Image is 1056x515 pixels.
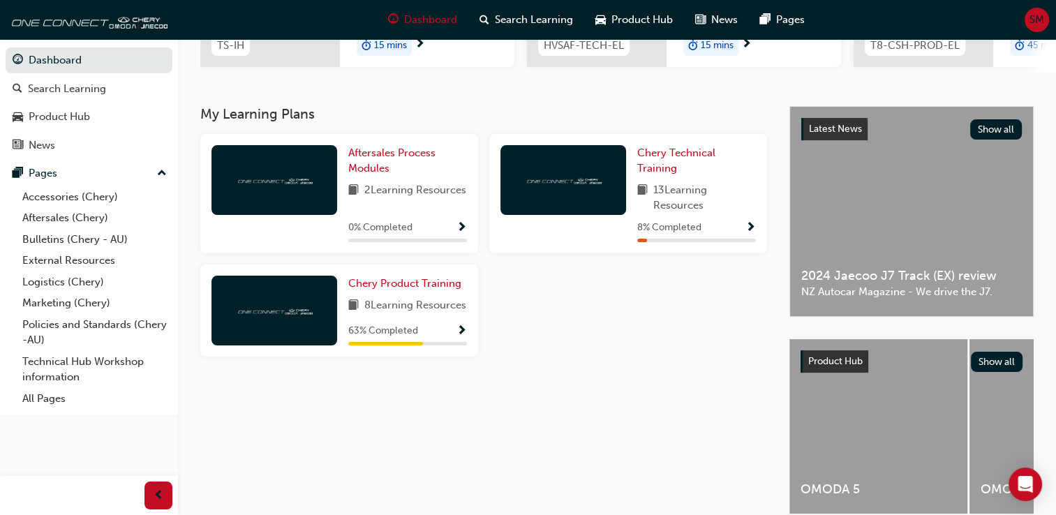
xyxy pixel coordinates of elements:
button: Show Progress [745,219,756,237]
span: search-icon [13,83,22,96]
a: guage-iconDashboard [377,6,468,34]
button: Pages [6,161,172,186]
a: Chery Product Training [348,276,467,292]
span: book-icon [348,182,359,200]
a: Product HubShow all [801,350,1022,373]
span: duration-icon [362,37,371,55]
img: oneconnect [236,304,313,317]
span: 8 Learning Resources [364,297,466,315]
span: Pages [776,12,805,28]
a: Marketing (Chery) [17,292,172,314]
span: car-icon [13,111,23,124]
button: SM [1025,8,1049,32]
button: Show all [970,119,1022,140]
span: 13 Learning Resources [653,182,756,214]
span: Show Progress [456,222,467,234]
span: News [711,12,738,28]
span: 15 mins [374,38,407,54]
div: Search Learning [28,81,106,97]
div: Open Intercom Messenger [1009,468,1042,501]
a: Dashboard [6,47,172,73]
img: oneconnect [525,173,602,186]
a: OMODA 5 [789,339,967,514]
span: guage-icon [13,54,23,67]
span: search-icon [479,11,489,29]
span: next-icon [741,38,752,51]
span: NZ Autocar Magazine - We drive the J7. [801,284,1022,300]
span: SM [1029,12,1044,28]
a: Latest NewsShow all [801,118,1022,140]
span: Latest News [809,123,862,135]
span: guage-icon [388,11,399,29]
img: oneconnect [7,6,168,33]
span: Search Learning [495,12,573,28]
a: Technical Hub Workshop information [17,351,172,388]
a: All Pages [17,388,172,410]
img: oneconnect [236,173,313,186]
span: news-icon [13,140,23,152]
span: car-icon [595,11,606,29]
h3: My Learning Plans [200,106,767,122]
button: DashboardSearch LearningProduct HubNews [6,45,172,161]
span: duration-icon [1015,37,1025,55]
a: Product Hub [6,104,172,130]
a: Aftersales (Chery) [17,207,172,229]
span: 2 Learning Resources [364,182,466,200]
a: Latest NewsShow all2024 Jaecoo J7 Track (EX) reviewNZ Autocar Magazine - We drive the J7. [789,106,1034,317]
span: Aftersales Process Modules [348,147,436,175]
span: 2024 Jaecoo J7 Track (EX) review [801,268,1022,284]
span: book-icon [348,297,359,315]
div: Product Hub [29,109,90,125]
a: Bulletins (Chery - AU) [17,229,172,251]
span: Chery Product Training [348,277,461,290]
span: up-icon [157,165,167,183]
a: car-iconProduct Hub [584,6,684,34]
span: book-icon [637,182,648,214]
span: news-icon [695,11,706,29]
span: Dashboard [404,12,457,28]
button: Show Progress [456,322,467,340]
span: 0 % Completed [348,220,412,236]
span: Chery Technical Training [637,147,715,175]
span: duration-icon [688,37,698,55]
a: Accessories (Chery) [17,186,172,208]
a: news-iconNews [684,6,749,34]
span: next-icon [415,38,425,51]
span: 15 mins [701,38,734,54]
div: Pages [29,165,57,181]
a: Aftersales Process Modules [348,145,467,177]
span: Product Hub [611,12,673,28]
span: 8 % Completed [637,220,701,236]
a: External Resources [17,250,172,271]
span: 63 % Completed [348,323,418,339]
a: Logistics (Chery) [17,271,172,293]
span: OMODA 5 [801,482,956,498]
a: Chery Technical Training [637,145,756,177]
span: T8-CSH-PROD-EL [870,38,960,54]
div: News [29,137,55,154]
span: Show Progress [745,222,756,234]
button: Show all [971,352,1023,372]
span: Product Hub [808,355,863,367]
span: prev-icon [154,487,164,505]
span: TS-IH [217,38,244,54]
a: search-iconSearch Learning [468,6,584,34]
a: News [6,133,172,158]
span: HVSAF-TECH-EL [544,38,624,54]
a: pages-iconPages [749,6,816,34]
a: Search Learning [6,76,172,102]
span: pages-icon [760,11,771,29]
a: Policies and Standards (Chery -AU) [17,314,172,351]
span: Show Progress [456,325,467,338]
button: Show Progress [456,219,467,237]
span: pages-icon [13,167,23,180]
